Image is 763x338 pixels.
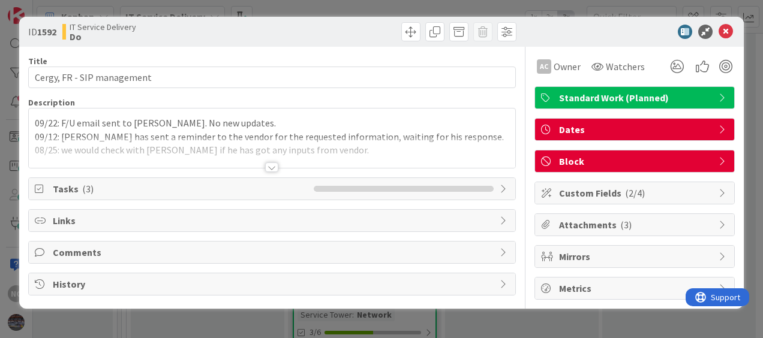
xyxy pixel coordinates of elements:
span: History [53,277,494,291]
div: AC [537,59,551,74]
span: IT Service Delivery [70,22,136,32]
span: Description [28,97,75,108]
b: 1592 [37,26,56,38]
span: Support [25,2,55,16]
label: Title [28,56,47,67]
span: Metrics [559,281,713,295]
span: Standard Work (Planned) [559,90,713,105]
span: Mirrors [559,249,713,264]
p: 09/22: F/U email sent to [PERSON_NAME]. No new updates. [35,116,509,130]
span: Watchers [606,59,645,74]
span: Owner [554,59,581,74]
span: Custom Fields [559,186,713,200]
span: Attachments [559,218,713,232]
span: Comments [53,245,494,259]
b: Do [70,32,136,41]
span: ID [28,25,56,39]
span: Tasks [53,182,308,196]
span: Dates [559,122,713,137]
span: ( 3 ) [620,219,632,231]
span: ( 3 ) [82,183,94,195]
input: type card name here... [28,67,516,88]
span: ( 2/4 ) [625,187,645,199]
p: 09/12: [PERSON_NAME] has sent a reminder to the vendor for the requested information, waiting for... [35,130,509,144]
span: Block [559,154,713,168]
span: Links [53,213,494,228]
